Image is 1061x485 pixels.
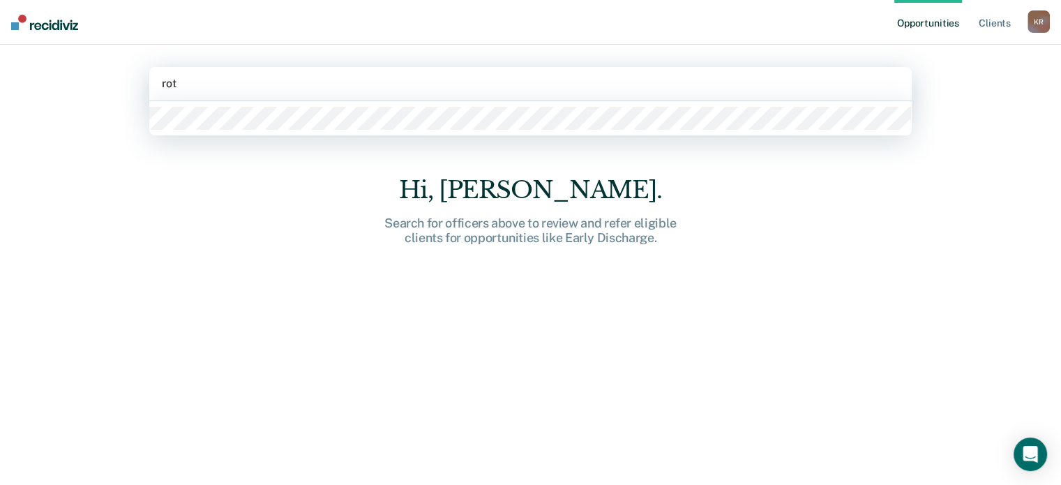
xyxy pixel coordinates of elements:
div: Open Intercom Messenger [1014,438,1047,471]
img: Recidiviz [11,15,78,30]
div: Hi, [PERSON_NAME]. [308,176,754,204]
div: Search for officers above to review and refer eligible clients for opportunities like Early Disch... [308,216,754,246]
button: KR [1028,10,1050,33]
div: K R [1028,10,1050,33]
